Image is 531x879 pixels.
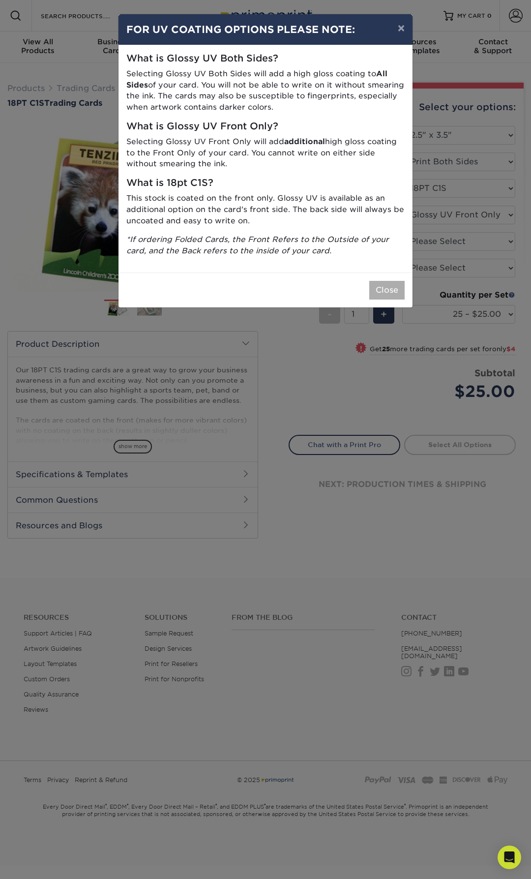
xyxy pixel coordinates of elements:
[126,69,387,90] strong: All Sides
[126,136,405,170] p: Selecting Glossy UV Front Only will add high gloss coating to the Front Only of your card. You ca...
[126,235,389,255] i: *If ordering Folded Cards, the Front Refers to the Outside of your card, and the Back refers to t...
[126,53,405,64] h5: What is Glossy UV Both Sides?
[126,178,405,189] h5: What is 18pt C1S?
[284,137,325,146] strong: additional
[126,68,405,113] p: Selecting Glossy UV Both Sides will add a high gloss coating to of your card. You will not be abl...
[126,193,405,226] p: This stock is coated on the front only. Glossy UV is available as an additional option on the car...
[498,846,521,869] div: Open Intercom Messenger
[369,281,405,300] button: Close
[390,14,413,42] button: ×
[126,22,405,37] h4: FOR UV COATING OPTIONS PLEASE NOTE:
[126,121,405,132] h5: What is Glossy UV Front Only?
